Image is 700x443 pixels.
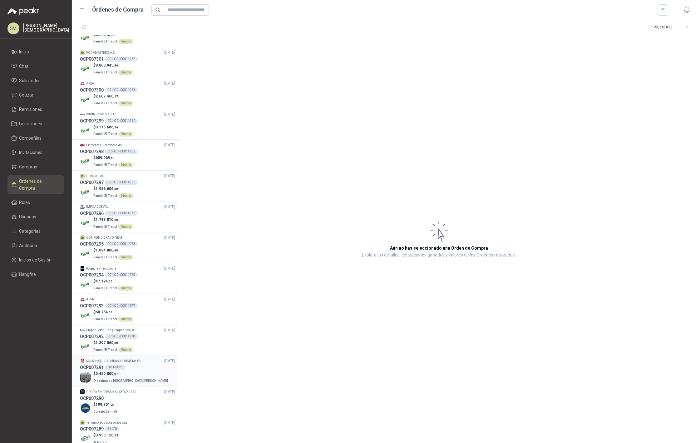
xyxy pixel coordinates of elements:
span: Inicio [19,48,29,55]
p: $ [93,340,133,346]
a: Company LogoWurth Colombia S.A.S[DATE] OCP007299001-OC -00014960Company Logo$3.115.686,56Panela E... [80,112,175,137]
h3: OCP007297 [80,179,104,186]
span: Panela El Trébol [93,256,117,259]
div: Directo [118,101,133,106]
span: ,12 [113,434,118,437]
span: Compañías [19,135,42,142]
a: Company LogoGRUPO EMPRESARIAL SERVER SAS[DATE] OCP007290Company Logo$199.301,20Colegio Bennett [80,389,175,415]
p: $ [93,93,133,99]
img: Company Logo [80,156,91,167]
p: Explora los detalles, cotizaciones ganadas y valores de las Órdenes realizadas. [362,251,516,259]
span: 199.301 [96,402,115,407]
a: Company LogoSOLDIN SOLDADURAS INDUSTRIALES[DATE] OCP007291OC # 1023Company Logo$5.450.000,01Oleag... [80,358,175,384]
a: Órdenes de Compra [7,175,64,194]
img: Company Logo [80,266,85,271]
p: CORGIL SAS [86,174,104,179]
a: Cotizar [7,89,64,101]
div: Directo [118,193,133,198]
span: Compras [19,163,37,170]
div: 001-OC -00014965 [105,149,138,154]
span: Panela El Trébol [93,194,117,197]
span: [DATE] [164,420,175,426]
p: $ [93,62,133,68]
p: valvuniples y accesorios sas [86,420,128,425]
a: CORGIL SAS[DATE] OCP007297001-OC -00014966Company Logo$1.936.606,00Panela El TrébolDirecto [80,173,175,199]
p: [PERSON_NAME] [DEMOGRAPHIC_DATA] [23,23,69,32]
span: 2.607.460 [96,94,118,98]
div: 001-OC -00014966 [105,180,138,185]
p: SOLDIN SOLDADURAS INDUSTRIALES [86,359,140,364]
span: 5.450.000 [96,371,118,376]
span: Panela El Trébol [93,348,117,351]
div: SM [7,22,19,34]
a: Auditoria [7,240,64,251]
div: Directo [118,317,133,322]
span: 1.094.800 [96,248,118,252]
div: OC # 1023 [105,365,125,370]
span: [DATE] [164,327,175,333]
div: Directo [118,255,133,260]
span: ,00 [108,280,112,283]
img: Company Logo [80,63,91,74]
span: ,00 [113,218,118,221]
div: Directo [118,347,133,352]
h3: OCP007289 [80,426,104,432]
span: ,36 [110,33,115,37]
span: Oleaginosas [GEOGRAPHIC_DATA][PERSON_NAME] [93,379,168,382]
span: ,01 [113,372,118,376]
p: $ [93,186,133,192]
a: Company LogoARSA[DATE] OCP007293001-OC -00014977Company Logo$68.754,63Panela El TrébolDirecto [80,296,175,322]
h3: OCP007298 [80,148,104,155]
div: 001-OC -00014961 [105,87,138,92]
span: [DATE] [164,204,175,210]
img: Company Logo [80,112,85,117]
span: 691.442 [96,32,115,37]
a: Licitaciones [7,118,64,130]
a: Compañías [7,132,64,144]
span: Roles [19,199,30,206]
a: Company LogoEmpaquetaduras y Empaques SA[DATE] OCP007292001-OC -00014978Company Logo$1.397.060,00... [80,327,175,353]
a: Compras [7,161,64,173]
span: Licitaciones [19,120,42,127]
p: $ [93,155,133,161]
img: Company Logo [80,403,91,414]
div: 001-OC -00014960 [105,118,138,123]
span: ,00 [113,341,118,345]
p: $ [93,402,118,408]
p: $ [93,247,133,253]
h3: OCP007290 [80,395,104,402]
p: ARSA [86,297,94,302]
span: Panela El Trébol [93,317,117,321]
a: Company LogoPotencia y Tecnología[DATE] OCP007294001-OC -00014975Company Logo$47.124,00Panela El ... [80,266,175,291]
span: ,17 [113,95,118,98]
div: 1 - 50 de 7838 [652,22,693,32]
h3: OCP007296 [80,210,104,217]
div: 001-OC -00014973 [105,241,138,246]
span: Hangfire [19,271,36,278]
div: Directo [118,286,133,291]
p: CONFEIND BRAVO NBM [86,235,122,240]
span: Chat [19,63,29,70]
img: Company Logo [80,81,85,86]
span: [DATE] [164,142,175,148]
p: Wurth Colombia S.A.S [86,112,117,117]
span: Panela El Trébol [93,40,117,43]
span: Colegio Bennett [93,410,117,413]
span: [DATE] [164,173,175,179]
p: ARSA [86,81,94,86]
span: 1.936.606 [96,187,118,191]
span: Órdenes de Compra [19,178,58,192]
span: ,63 [108,311,112,314]
a: Company LogoElementos Eléctricos SAS[DATE] OCP007298001-OC -00014965Company Logo$659.069,60Panela... [80,142,175,168]
img: Company Logo [80,204,85,209]
img: Company Logo [80,297,85,302]
img: Logo peakr [7,7,39,15]
a: Hangfire [7,268,64,280]
span: ,86 [113,64,118,67]
span: 1.397.060 [96,341,118,345]
h3: OCP007299 [80,117,104,124]
span: [DATE] [164,358,175,364]
a: Remisiones [7,103,64,115]
span: 659.069 [96,156,115,160]
span: Remisiones [19,106,42,113]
